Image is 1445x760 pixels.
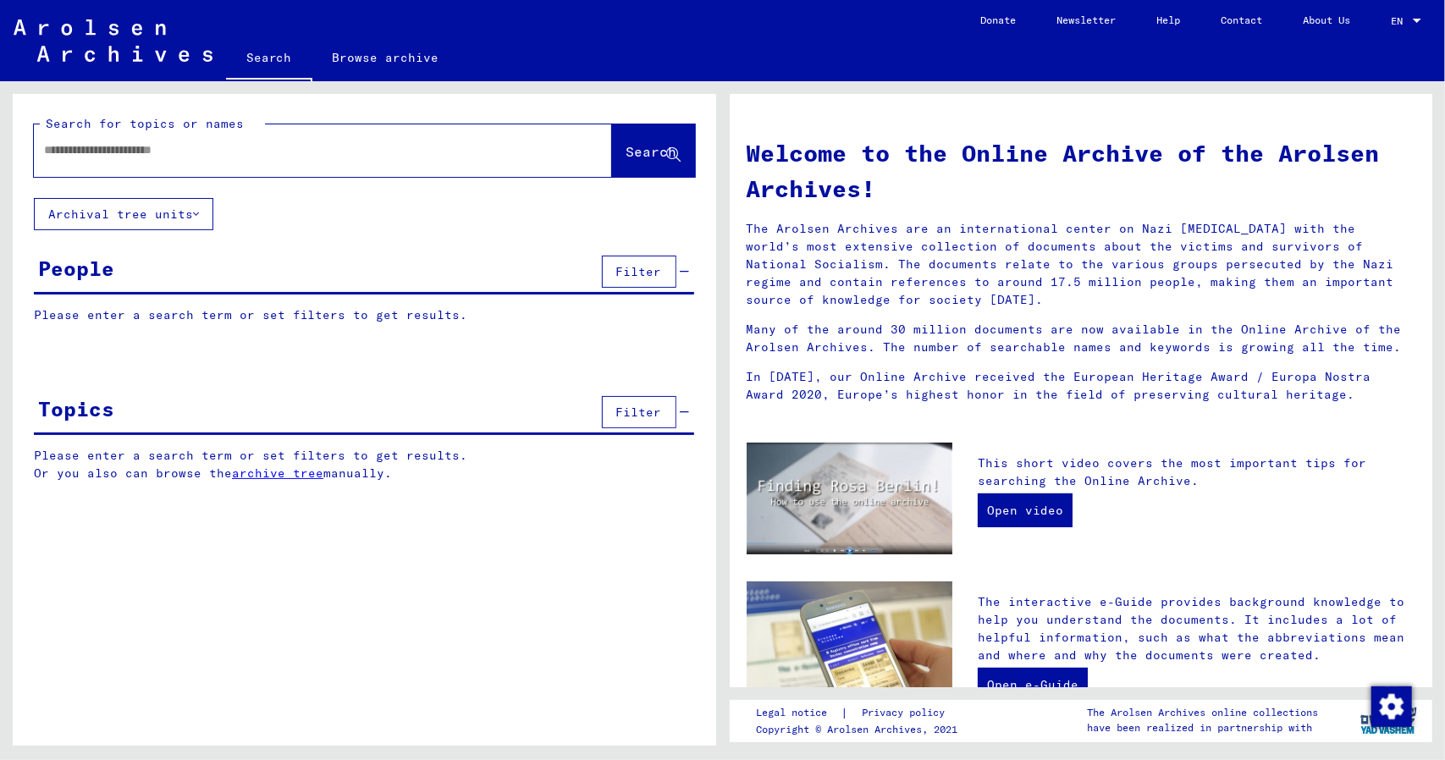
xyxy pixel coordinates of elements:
div: People [38,253,114,284]
img: Arolsen_neg.svg [14,19,212,62]
button: Filter [602,396,676,428]
span: Search [626,143,677,160]
span: Filter [616,405,662,420]
img: Change consent [1371,686,1412,727]
a: Search [226,37,312,81]
h1: Welcome to the Online Archive of the Arolsen Archives! [747,135,1416,207]
p: Please enter a search term or set filters to get results. [34,306,694,324]
a: Privacy policy [848,704,965,722]
span: EN [1391,15,1409,27]
p: Many of the around 30 million documents are now available in the Online Archive of the Arolsen Ar... [747,321,1416,356]
a: Open video [978,493,1073,527]
button: Filter [602,256,676,288]
span: Filter [616,264,662,279]
mat-label: Search for topics or names [46,116,244,131]
p: Please enter a search term or set filters to get results. Or you also can browse the manually. [34,447,695,482]
a: Legal notice [756,704,841,722]
p: The interactive e-Guide provides background knowledge to help you understand the documents. It in... [978,593,1415,664]
p: The Arolsen Archives are an international center on Nazi [MEDICAL_DATA] with the world’s most ext... [747,220,1416,309]
button: Search [612,124,695,177]
img: eguide.jpg [747,581,952,719]
div: Change consent [1371,686,1411,726]
p: have been realized in partnership with [1087,720,1318,735]
div: Topics [38,394,114,424]
p: Copyright © Arolsen Archives, 2021 [756,722,965,737]
p: In [DATE], our Online Archive received the European Heritage Award / Europa Nostra Award 2020, Eu... [747,368,1416,404]
img: video.jpg [747,443,952,554]
p: The Arolsen Archives online collections [1087,705,1318,720]
p: This short video covers the most important tips for searching the Online Archive. [978,454,1415,490]
a: Open e-Guide [978,668,1088,702]
a: archive tree [232,465,323,481]
a: Browse archive [312,37,460,78]
button: Archival tree units [34,198,213,230]
div: | [756,704,965,722]
img: yv_logo.png [1357,699,1420,741]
